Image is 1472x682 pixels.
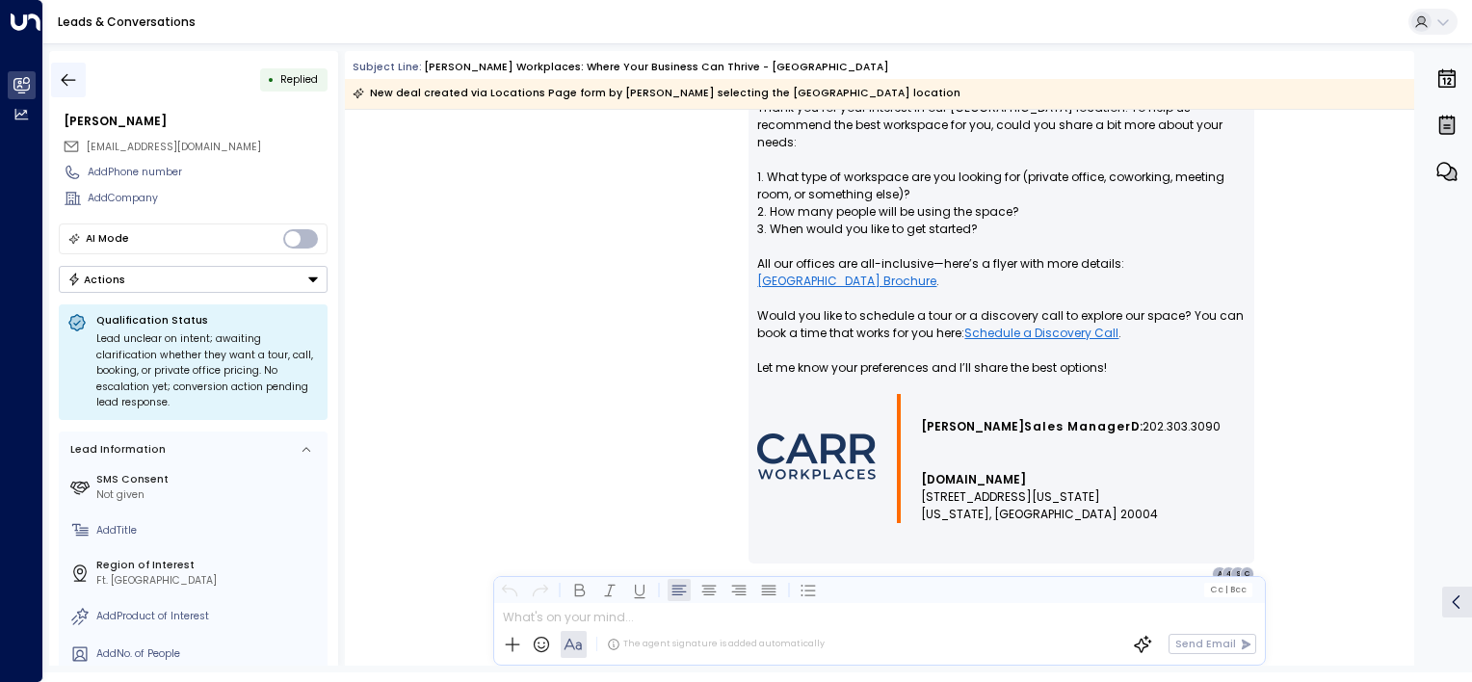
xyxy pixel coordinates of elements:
[498,578,521,601] button: Undo
[1230,566,1246,582] div: S
[1143,418,1221,435] span: 202.303.3090
[424,60,889,75] div: [PERSON_NAME] Workplaces: Where Your Business Can Thrive - [GEOGRAPHIC_DATA]
[96,523,322,538] div: AddTitle
[1131,418,1143,435] span: D:
[1210,585,1247,594] span: Cc Bcc
[96,573,322,589] div: Ft. [GEOGRAPHIC_DATA]
[528,578,551,601] button: Redo
[96,487,322,503] div: Not given
[96,313,319,328] p: Qualification Status
[757,273,936,290] a: [GEOGRAPHIC_DATA] Brochure
[58,13,196,30] a: Leads & Conversations
[1024,418,1131,435] span: Sales Manager
[1204,583,1252,596] button: Cc|Bcc
[86,229,129,249] div: AI Mode
[96,331,319,411] div: Lead unclear on intent; awaiting clarification whether they want a tour, call, booking, or privat...
[1222,566,1237,582] div: 4
[353,84,960,103] div: New deal created via Locations Page form by [PERSON_NAME] selecting the [GEOGRAPHIC_DATA] location
[64,113,328,130] div: [PERSON_NAME]
[67,273,126,286] div: Actions
[921,418,1024,435] span: [PERSON_NAME]
[757,394,1246,523] div: Signature
[96,646,322,662] div: AddNo. of People
[1224,585,1227,594] span: |
[66,442,166,458] div: Lead Information
[59,266,328,293] div: Button group with a nested menu
[921,471,1026,488] a: [DOMAIN_NAME]
[964,325,1118,342] a: Schedule a Discovery Call
[87,140,261,154] span: [EMAIL_ADDRESS][DOMAIN_NAME]
[96,609,322,624] div: AddProduct of Interest
[607,638,825,651] div: The agent signature is added automatically
[1240,566,1255,582] div: C
[87,140,261,155] span: canoztek@gmail.com
[96,472,322,487] label: SMS Consent
[1212,566,1227,582] div: A
[757,65,1246,394] p: Hi [PERSON_NAME], Thank you for your interest in our [GEOGRAPHIC_DATA] location! To help us recom...
[88,165,328,180] div: AddPhone number
[280,72,318,87] span: Replied
[59,266,328,293] button: Actions
[921,488,1158,523] span: [STREET_ADDRESS][US_STATE] [US_STATE], [GEOGRAPHIC_DATA] 20004
[268,66,275,92] div: •
[96,558,322,573] label: Region of Interest
[353,60,422,74] span: Subject Line:
[757,433,876,480] img: AIorK4wmdUJwxG-Ohli4_RqUq38BnJAHKKEYH_xSlvu27wjOc-0oQwkM4SVe9z6dKjMHFqNbWJnNn1sJRSAT
[88,191,328,206] div: AddCompany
